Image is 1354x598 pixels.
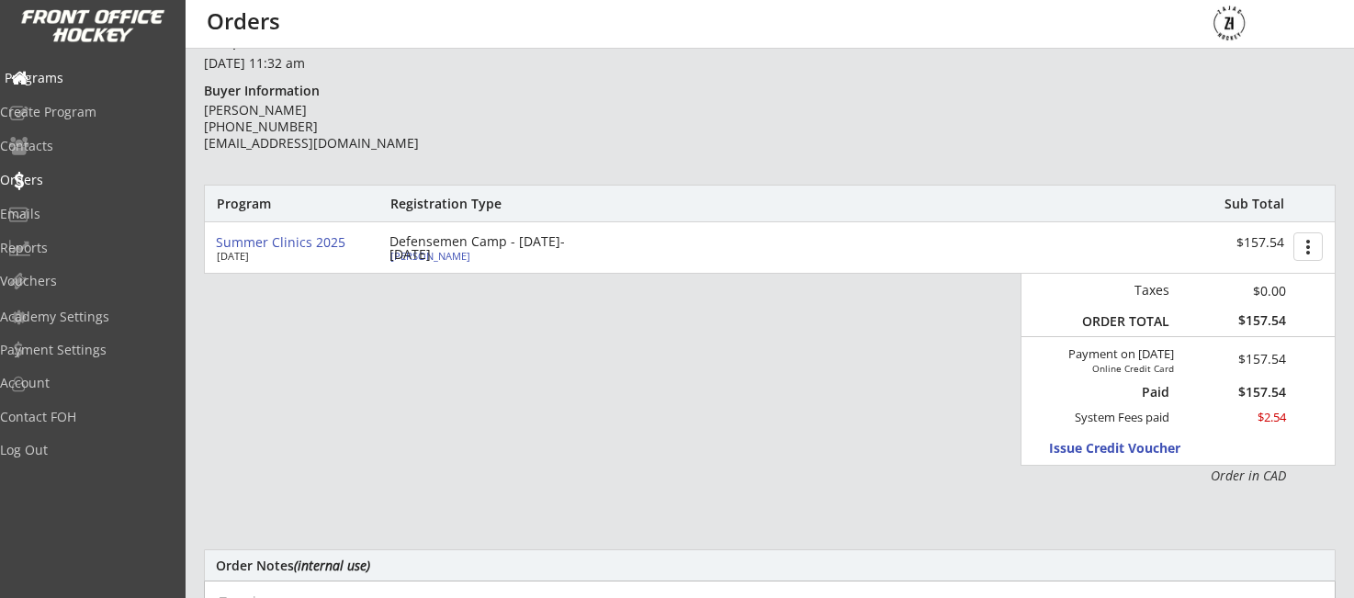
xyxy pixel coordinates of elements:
div: [PERSON_NAME] [PHONE_NUMBER] [EMAIL_ADDRESS][DOMAIN_NAME] [204,102,469,152]
div: Taxes [1074,282,1169,299]
div: Payment on [DATE] [1028,347,1174,362]
button: more_vert [1293,232,1323,261]
div: $157.54 [1182,312,1286,329]
div: $0.00 [1182,281,1286,300]
div: Defensemen Camp - [DATE]-[DATE] [389,235,601,261]
div: $157.54 [1182,386,1286,399]
div: ORDER TOTAL [1074,313,1169,330]
div: Programs [5,72,170,85]
button: Issue Credit Voucher [1049,435,1219,460]
em: (internal use) [294,557,370,574]
div: Online Credit Card [1070,363,1174,374]
div: Summer Clinics 2025 [216,235,375,251]
div: System Fees paid [1058,410,1169,425]
div: Buyer Information [204,83,328,99]
div: Order Notes [216,559,1324,572]
div: Program [217,196,316,212]
div: [DATE] 11:32 am [204,54,469,73]
div: $157.54 [1170,235,1284,251]
div: Order in CAD [1074,467,1286,485]
div: Registration Type [390,196,601,212]
div: Sub Total [1204,196,1284,212]
div: [DATE] [217,251,364,261]
div: Paid [1085,384,1169,401]
div: $157.54 [1198,353,1286,366]
div: $2.54 [1182,410,1286,425]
